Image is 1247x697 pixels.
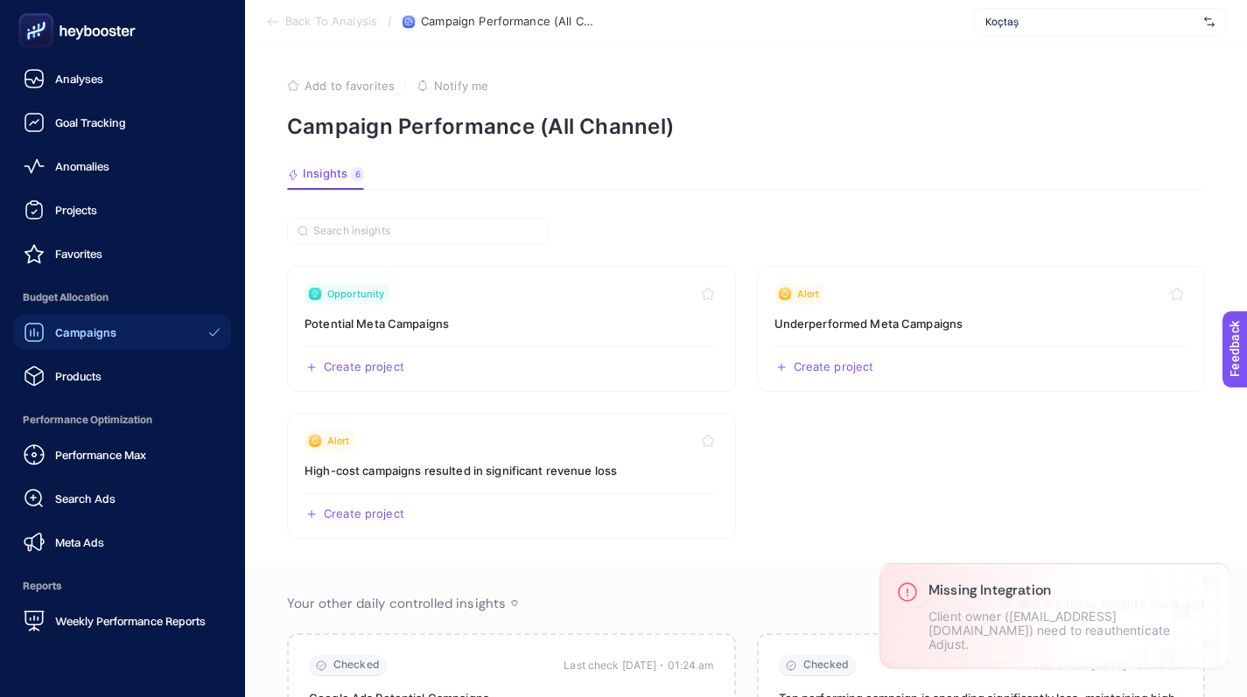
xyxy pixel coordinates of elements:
[14,61,231,96] a: Analyses
[55,325,116,339] span: Campaigns
[14,315,231,350] a: Campaigns
[564,657,713,674] time: Last check [DATE]・01:24 am
[55,247,102,261] span: Favorites
[14,236,231,271] a: Favorites
[1204,13,1215,31] img: svg%3e
[421,15,596,29] span: Campaign Performance (All Channel)
[14,192,231,227] a: Projects
[774,360,874,374] button: Create a new project based on this insight
[55,72,103,86] span: Analyses
[55,491,116,505] span: Search Ads
[55,115,126,129] span: Goal Tracking
[985,15,1197,29] span: Koçtaş
[757,266,1206,392] a: View insight titled
[697,430,718,451] button: Toggle favorite
[55,369,102,383] span: Products
[287,595,506,612] span: Your other daily controlled insights
[434,79,488,93] span: Notify me
[14,105,231,140] a: Goal Tracking
[313,225,539,238] input: Search
[14,437,231,472] a: Performance Max
[287,114,1205,139] p: Campaign Performance (All Channel)
[774,315,1188,332] h3: Insight title
[55,614,206,628] span: Weekly Performance Reports
[324,360,404,374] span: Create project
[14,359,231,394] a: Products
[55,203,97,217] span: Projects
[55,448,146,462] span: Performance Max
[333,659,380,672] span: Checked
[327,434,350,448] span: Alert
[55,159,109,173] span: Anomalies
[928,582,1212,599] h3: Missing Integration
[14,568,231,603] span: Reports
[388,14,392,28] span: /
[287,266,736,392] a: View insight titled
[928,610,1212,652] p: Client owner ([EMAIL_ADDRESS][DOMAIN_NAME]) need to reauthenticate Adjust.
[285,15,377,29] span: Back To Analysis
[287,413,736,539] a: View insight titled
[14,149,231,184] a: Anomalies
[287,79,395,93] button: Add to favorites
[14,481,231,516] a: Search Ads
[303,167,347,181] span: Insights
[14,525,231,560] a: Meta Ads
[287,266,1205,539] section: Insight Packages
[697,283,718,304] button: Toggle favorite
[14,280,231,315] span: Budget Allocation
[305,507,404,521] button: Create a new project based on this insight
[305,462,718,479] h3: Insight title
[1166,283,1187,304] button: Toggle favorite
[417,79,488,93] button: Notify me
[324,507,404,521] span: Create project
[351,167,364,181] div: 6
[797,287,820,301] span: Alert
[305,360,404,374] button: Create a new project based on this insight
[14,603,231,638] a: Weekly Performance Reports
[14,402,231,437] span: Performance Optimization
[794,360,874,374] span: Create project
[55,535,104,549] span: Meta Ads
[11,5,67,19] span: Feedback
[803,659,850,672] span: Checked
[305,315,718,332] h3: Insight title
[327,287,384,301] span: Opportunity
[305,79,395,93] span: Add to favorites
